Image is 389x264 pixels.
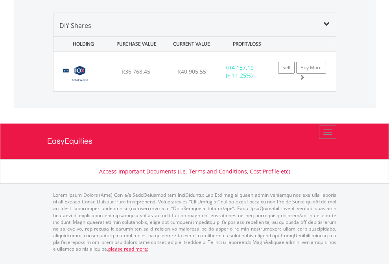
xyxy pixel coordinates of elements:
[122,68,150,75] span: R36 768.45
[53,192,336,252] p: Lorem Ipsum Dolors (Ame) Con a/e SeddOeiusmod tem InciDiduntut Lab Etd mag aliquaen admin veniamq...
[296,62,326,74] a: Buy More
[47,124,342,159] a: EasyEquities
[165,37,218,51] div: CURRENT VALUE
[57,61,103,89] img: TFSA.GLOBAL.png
[228,64,254,71] span: R4 137.10
[99,168,290,175] a: Access Important Documents (i.e. Terms and Conditions, Cost Profile etc)
[110,37,163,51] div: PURCHASE VALUE
[108,246,148,252] a: please read more:
[278,62,295,74] a: Sell
[54,37,108,51] div: HOLDING
[59,21,91,30] span: DIY Shares
[215,64,264,79] div: + (+ 11.25%)
[177,68,206,75] span: R40 905.55
[220,37,274,51] div: PROFIT/LOSS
